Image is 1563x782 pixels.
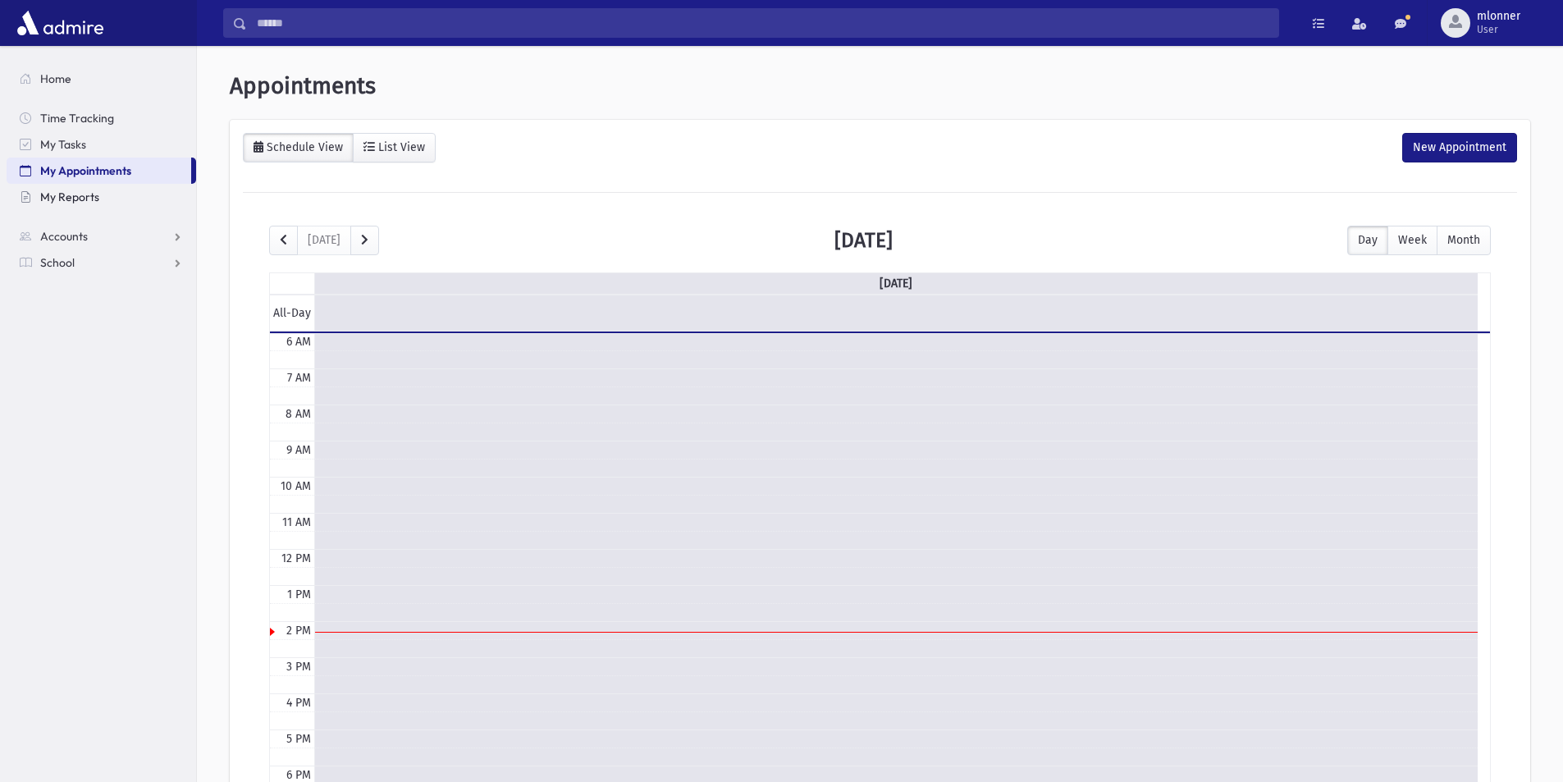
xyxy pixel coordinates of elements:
[243,133,354,162] a: Schedule View
[283,730,314,748] div: 5 PM
[40,71,71,86] span: Home
[7,184,196,210] a: My Reports
[283,694,314,711] div: 4 PM
[876,273,916,294] a: [DATE]
[277,478,314,495] div: 10 AM
[7,131,196,158] a: My Tasks
[1477,23,1520,36] span: User
[263,140,343,154] div: Schedule View
[7,223,196,249] a: Accounts
[1387,226,1437,255] button: Week
[40,229,88,244] span: Accounts
[13,7,107,39] img: AdmirePro
[40,190,99,204] span: My Reports
[230,72,376,99] span: Appointments
[1347,226,1388,255] button: Day
[7,66,196,92] a: Home
[1402,133,1517,162] div: New Appointment
[7,105,196,131] a: Time Tracking
[270,304,314,322] span: All-Day
[284,369,314,386] div: 7 AM
[7,158,191,184] a: My Appointments
[7,249,196,276] a: School
[40,163,131,178] span: My Appointments
[1437,226,1491,255] button: Month
[283,622,314,639] div: 2 PM
[353,133,436,162] a: List View
[283,333,314,350] div: 6 AM
[283,441,314,459] div: 9 AM
[247,8,1278,38] input: Search
[284,586,314,603] div: 1 PM
[282,405,314,423] div: 8 AM
[40,111,114,126] span: Time Tracking
[278,550,314,567] div: 12 PM
[279,514,314,531] div: 11 AM
[1477,10,1520,23] span: mlonner
[350,226,379,255] button: next
[297,226,351,255] button: [DATE]
[283,658,314,675] div: 3 PM
[269,226,298,255] button: prev
[375,140,425,154] div: List View
[40,255,75,270] span: School
[834,228,893,252] h2: [DATE]
[40,137,86,152] span: My Tasks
